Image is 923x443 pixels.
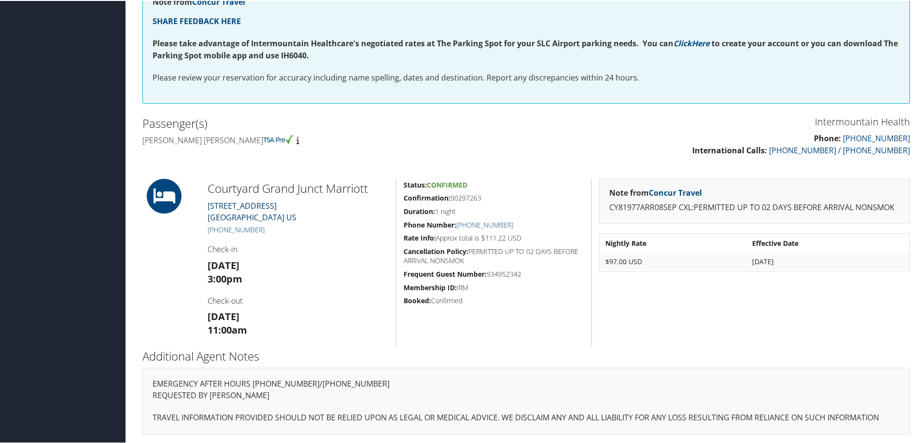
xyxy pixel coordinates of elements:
a: [STREET_ADDRESS][GEOGRAPHIC_DATA] US [208,200,296,222]
strong: Booked: [404,295,431,304]
a: Here [692,37,710,48]
h2: Additional Agent Notes [142,347,910,363]
th: Effective Date [747,234,909,251]
strong: 11:00am [208,322,247,336]
p: Please review your reservation for accuracy including name spelling, dates and destination. Repor... [153,71,900,83]
h5: 90297263 [404,192,584,202]
strong: 3:00pm [208,271,242,284]
a: [PHONE_NUMBER] [843,132,910,143]
a: SHARE FEEDBACK HERE [153,15,241,26]
a: [PHONE_NUMBER] [208,224,265,233]
h4: Check-out [208,295,389,305]
h5: IRM [404,282,584,292]
strong: Please take advantage of Intermountain Healthcare's negotiated rates at The Parking Spot for your... [153,37,673,48]
th: Nightly Rate [601,234,746,251]
strong: Rate Info: [404,232,436,242]
a: Click [673,37,692,48]
strong: Confirmation: [404,192,450,201]
strong: [DATE] [208,258,239,271]
h4: Check-in [208,243,389,254]
h4: [PERSON_NAME] [PERSON_NAME] [142,134,519,145]
h5: Confirmed [404,295,584,305]
p: TRAVEL INFORMATION PROVIDED SHOULD NOT BE RELIED UPON AS LEGAL OR MEDICAL ADVICE. WE DISCLAIM ANY... [153,411,900,423]
strong: Duration: [404,206,435,215]
p: REQUESTED BY [PERSON_NAME] [153,389,900,401]
h3: Intermountain Health [533,114,910,128]
strong: [DATE] [208,309,239,322]
p: CY81977ARR08SEP CXL:PERMITTED UP TO 02 DAYS BEFORE ARRIVAL NONSMOK [609,201,900,213]
td: [DATE] [747,252,909,269]
strong: Status: [404,179,427,188]
h5: Approx total is $111.22 USD [404,232,584,242]
a: Concur Travel [649,187,702,197]
h5: 1 night [404,206,584,215]
h2: Passenger(s) [142,114,519,131]
a: [PHONE_NUMBER] / [PHONE_NUMBER] [769,144,910,155]
img: tsa-precheck.png [263,134,294,143]
span: Confirmed [427,179,467,188]
strong: Phone Number: [404,219,456,228]
strong: Membership ID: [404,282,457,291]
strong: International Calls: [692,144,767,155]
strong: Cancellation Policy: [404,246,468,255]
div: EMERGENCY AFTER HOURS [PHONE_NUMBER]/[PHONE_NUMBER] [142,367,910,433]
h2: Courtyard Grand Junct Marriott [208,179,389,196]
a: [PHONE_NUMBER] [456,219,513,228]
td: $97.00 USD [601,252,746,269]
h5: 934952342 [404,268,584,278]
h5: PERMITTED UP TO 02 DAYS BEFORE ARRIVAL NONSMOK [404,246,584,265]
strong: Phone: [814,132,841,143]
strong: Note from [609,187,702,197]
strong: Frequent Guest Number: [404,268,487,278]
